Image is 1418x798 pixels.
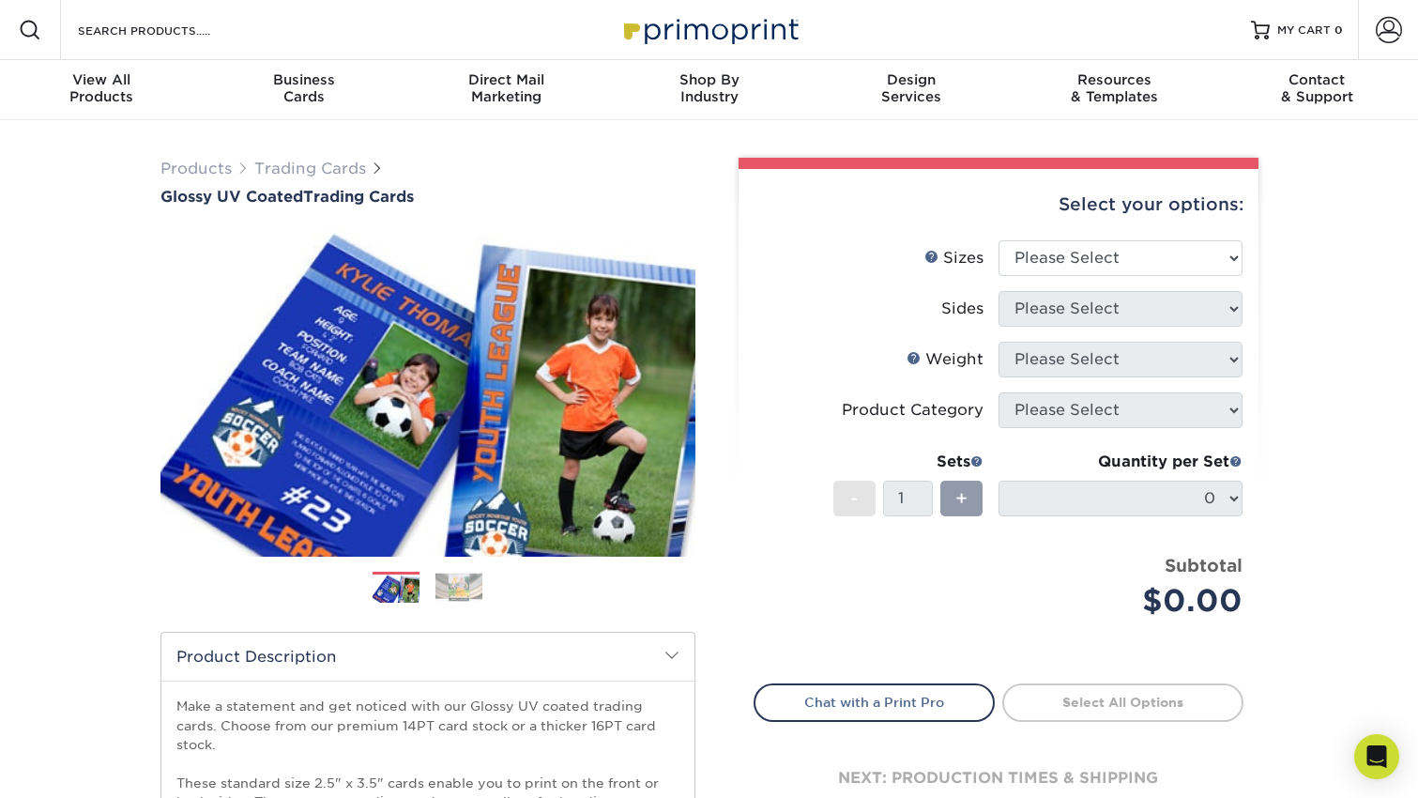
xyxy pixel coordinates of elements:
[1013,71,1215,88] span: Resources
[1002,683,1243,721] a: Select All Options
[955,484,968,513] span: +
[373,573,419,606] img: Trading Cards 01
[850,484,859,513] span: -
[754,683,995,721] a: Chat with a Print Pro
[1334,23,1343,37] span: 0
[405,71,608,105] div: Marketing
[1013,60,1215,120] a: Resources& Templates
[924,247,983,269] div: Sizes
[1013,578,1243,623] div: $0.00
[810,60,1013,120] a: DesignServices
[203,71,405,88] span: Business
[160,160,232,177] a: Products
[405,60,608,120] a: Direct MailMarketing
[203,71,405,105] div: Cards
[1277,23,1331,38] span: MY CART
[754,169,1243,240] div: Select your options:
[76,19,259,41] input: SEARCH PRODUCTS.....
[161,633,694,681] h2: Product Description
[842,399,983,422] div: Product Category
[833,451,983,473] div: Sets
[160,188,695,206] h1: Trading Cards
[608,60,811,120] a: Shop ByIndustry
[160,188,303,206] span: Glossy UV Coated
[608,71,811,88] span: Shop By
[254,160,366,177] a: Trading Cards
[160,207,695,577] img: Glossy UV Coated 01
[616,9,803,50] img: Primoprint
[1215,71,1418,105] div: & Support
[405,71,608,88] span: Direct Mail
[810,71,1013,88] span: Design
[608,71,811,105] div: Industry
[435,573,482,602] img: Trading Cards 02
[1013,71,1215,105] div: & Templates
[941,298,983,320] div: Sides
[160,188,695,206] a: Glossy UV CoatedTrading Cards
[203,60,405,120] a: BusinessCards
[1215,60,1418,120] a: Contact& Support
[1215,71,1418,88] span: Contact
[907,348,983,371] div: Weight
[1165,555,1243,575] strong: Subtotal
[999,451,1243,473] div: Quantity per Set
[1354,734,1399,779] div: Open Intercom Messenger
[810,71,1013,105] div: Services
